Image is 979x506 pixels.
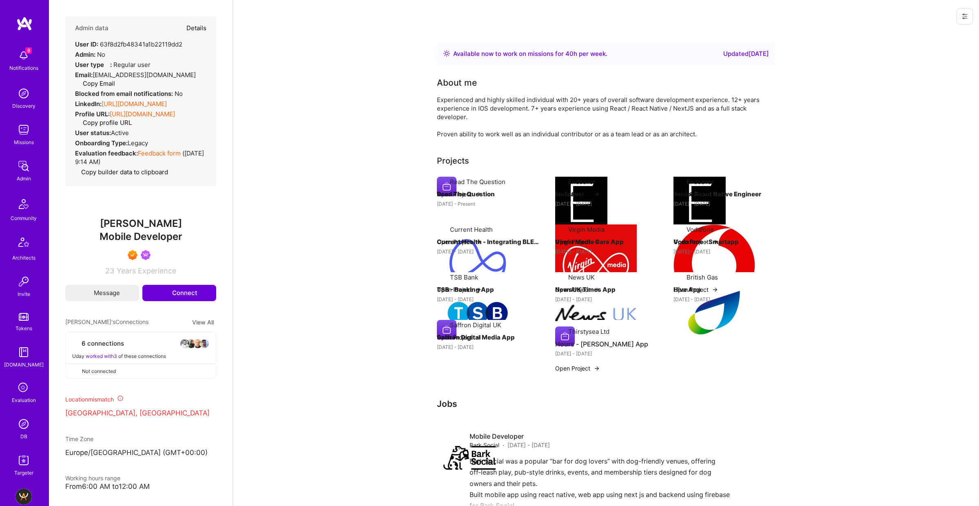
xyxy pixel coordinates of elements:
[16,416,32,432] img: Admin Search
[142,285,216,301] button: Connect
[75,139,128,147] strong: Onboarding Type:
[65,285,139,301] button: Message
[75,100,102,108] strong: LinkedIn:
[16,488,32,505] img: BuildTeam
[437,95,775,138] div: Experienced and highly skilled individual with 20+ years of overall software development experien...
[16,344,32,360] img: guide book
[437,272,518,354] img: Company logo
[12,396,36,404] div: Evaluation
[110,110,175,118] a: [URL][DOMAIN_NAME]
[75,149,138,157] strong: Evaluation feedback:
[437,155,469,167] div: Projects
[437,284,539,295] h4: TSB - Banking App
[673,224,755,306] img: Company logo
[712,239,718,245] img: arrow-right
[437,237,539,247] h4: Current Health - Integrating BLE Device
[111,129,129,137] span: Active
[65,475,120,482] span: Working hours range
[16,85,32,102] img: discovery
[77,79,115,88] button: Copy Email
[102,100,167,108] a: [URL][DOMAIN_NAME]
[555,364,600,373] button: Open Project
[443,432,496,484] img: Company logo
[12,102,35,110] div: Discovery
[72,352,209,360] div: Uday of these connections
[161,289,168,297] i: icon Connect
[555,189,657,200] h4: Endeavor
[470,441,499,449] span: Bark Social
[72,340,78,346] i: icon Collaborator
[65,395,216,404] div: Location mismatch
[475,334,482,341] img: arrow-right
[75,110,110,118] strong: Profile URL:
[470,432,550,441] h4: Mobile Developer
[437,399,775,409] h3: Jobs
[555,190,600,198] button: Open Project
[555,200,657,208] div: [DATE] - [DATE]
[14,194,33,214] img: Community
[437,200,539,208] div: [DATE] - Present
[75,90,175,98] strong: Blocked from email notifications:
[673,237,775,247] h4: Vodafone - Smartapp
[75,50,105,59] div: No
[437,77,477,89] div: About me
[437,189,539,200] h4: Read The Question
[77,120,83,126] i: icon Copy
[17,174,31,183] div: Admin
[75,24,109,32] h4: Admin data
[437,224,518,306] img: Company logo
[673,247,775,256] div: [DATE] - [DATE]
[437,237,482,246] button: Open Project
[117,266,176,275] span: Years Experience
[9,64,38,72] div: Notifications
[19,313,29,321] img: tokens
[673,284,775,295] h4: Hive App
[594,239,600,245] img: arrow-right
[75,169,81,175] i: icon Copy
[673,295,775,304] div: [DATE] - [DATE]
[193,339,203,348] img: avatar
[199,339,209,348] img: avatar
[712,286,718,293] img: arrow-right
[65,482,216,491] div: From 6:00 AM to 12:00 AM
[673,190,718,198] button: Open Project
[437,295,539,304] div: [DATE] - [DATE]
[16,47,32,64] img: bell
[673,272,755,354] img: Company logo
[450,225,493,234] div: Current Health
[75,40,182,49] div: 63f8d2fb48341a1b22119dd2
[65,332,216,379] button: 6 connectionsavataravataravataravatarUday worked with3 of these connectionsNot connected
[14,138,34,146] div: Missions
[475,191,482,198] img: arrow-right
[75,168,168,176] button: Copy builder data to clipboard
[186,339,196,348] img: avatar
[16,452,32,468] img: Skill Targeter
[687,273,718,282] div: British Gas
[475,286,482,293] img: arrow-right
[555,237,600,246] button: Open Project
[16,324,32,333] div: Tokens
[555,339,657,349] h4: Hours - [PERSON_NAME] App
[450,273,478,282] div: TSB Bank
[77,118,132,127] button: Copy profile URL
[186,16,206,40] button: Details
[555,284,657,295] h4: NewsUK Times App
[594,191,600,198] img: arrow-right
[568,225,605,234] div: Virgin Media
[673,237,718,246] button: Open Project
[437,177,456,196] img: Company logo
[450,321,501,329] div: Saffron Digital UK
[555,349,657,358] div: [DATE] - [DATE]
[100,231,182,242] span: Mobile Developer
[75,51,95,58] strong: Admin:
[507,441,550,449] span: [DATE] - [DATE]
[555,285,600,294] button: Open Project
[673,285,718,294] button: Open Project
[105,266,114,275] span: 23
[16,16,33,31] img: logo
[75,71,93,79] strong: Email:
[65,408,216,418] p: [GEOGRAPHIC_DATA], [GEOGRAPHIC_DATA]
[128,139,148,147] span: legacy
[568,273,595,282] div: News UK
[555,326,575,346] img: Company logo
